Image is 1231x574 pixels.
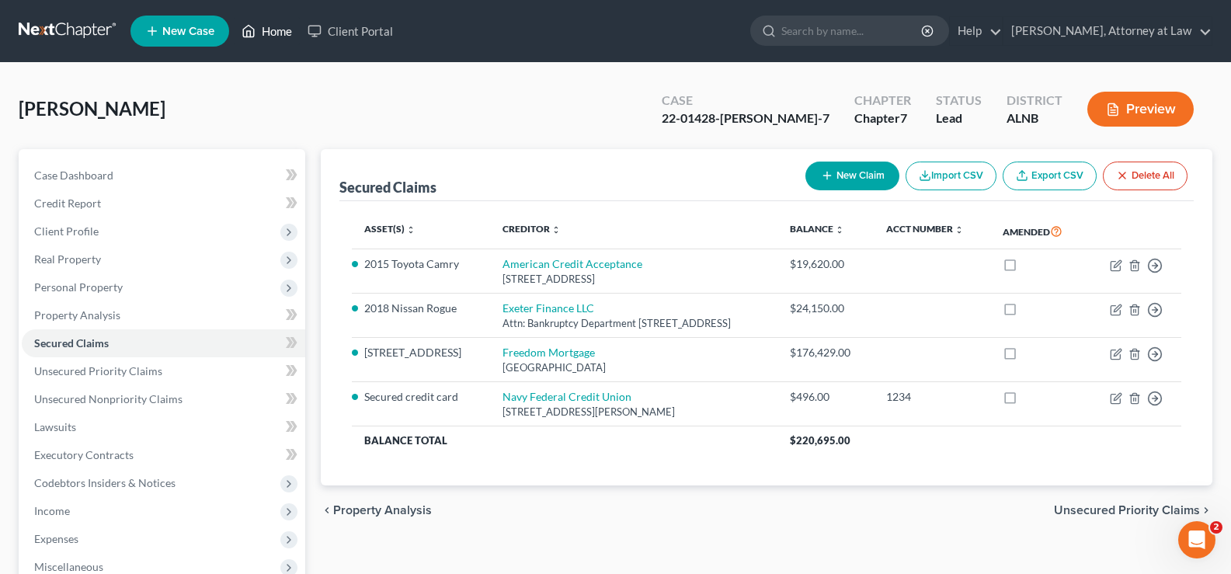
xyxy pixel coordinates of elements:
[1054,504,1200,517] span: Unsecured Priority Claims
[34,532,78,545] span: Expenses
[790,434,850,447] span: $220,695.00
[333,504,432,517] span: Property Analysis
[34,224,99,238] span: Client Profile
[835,225,844,235] i: unfold_more
[34,504,70,517] span: Income
[502,346,595,359] a: Freedom Mortgage
[34,560,103,573] span: Miscellaneous
[886,223,964,235] a: Acct Number unfold_more
[805,162,899,190] button: New Claim
[34,169,113,182] span: Case Dashboard
[364,345,478,360] li: [STREET_ADDRESS]
[950,17,1002,45] a: Help
[790,223,844,235] a: Balance unfold_more
[34,364,162,377] span: Unsecured Priority Claims
[19,97,165,120] span: [PERSON_NAME]
[1178,521,1215,558] iframe: Intercom live chat
[321,504,432,517] button: chevron_left Property Analysis
[502,316,765,331] div: Attn: Bankruptcy Department [STREET_ADDRESS]
[502,390,631,403] a: Navy Federal Credit Union
[502,360,765,375] div: [GEOGRAPHIC_DATA]
[886,389,978,405] div: 1234
[22,329,305,357] a: Secured Claims
[955,225,964,235] i: unfold_more
[854,110,911,127] div: Chapter
[1003,17,1212,45] a: [PERSON_NAME], Attorney at Law
[339,178,436,197] div: Secured Claims
[502,223,561,235] a: Creditor unfold_more
[364,301,478,316] li: 2018 Nissan Rogue
[34,448,134,461] span: Executory Contracts
[790,389,862,405] div: $496.00
[22,441,305,469] a: Executory Contracts
[502,257,642,270] a: American Credit Acceptance
[990,214,1087,249] th: Amended
[1087,92,1194,127] button: Preview
[936,92,982,110] div: Status
[34,308,120,322] span: Property Analysis
[300,17,401,45] a: Client Portal
[34,420,76,433] span: Lawsuits
[1007,110,1062,127] div: ALNB
[662,92,829,110] div: Case
[22,413,305,441] a: Lawsuits
[790,256,862,272] div: $19,620.00
[22,162,305,190] a: Case Dashboard
[502,272,765,287] div: [STREET_ADDRESS]
[34,280,123,294] span: Personal Property
[22,190,305,217] a: Credit Report
[22,301,305,329] a: Property Analysis
[364,223,416,235] a: Asset(s) unfold_more
[1003,162,1097,190] a: Export CSV
[364,256,478,272] li: 2015 Toyota Camry
[34,336,109,350] span: Secured Claims
[34,476,176,489] span: Codebtors Insiders & Notices
[502,405,765,419] div: [STREET_ADDRESS][PERSON_NAME]
[662,110,829,127] div: 22-01428-[PERSON_NAME]-7
[1103,162,1188,190] button: Delete All
[1200,504,1212,517] i: chevron_right
[936,110,982,127] div: Lead
[234,17,300,45] a: Home
[22,357,305,385] a: Unsecured Priority Claims
[406,225,416,235] i: unfold_more
[1054,504,1212,517] button: Unsecured Priority Claims chevron_right
[1007,92,1062,110] div: District
[34,197,101,210] span: Credit Report
[1210,521,1222,534] span: 2
[22,385,305,413] a: Unsecured Nonpriority Claims
[781,16,923,45] input: Search by name...
[900,110,907,125] span: 7
[321,504,333,517] i: chevron_left
[502,301,594,315] a: Exeter Finance LLC
[790,301,862,316] div: $24,150.00
[162,26,214,37] span: New Case
[790,345,862,360] div: $176,429.00
[34,252,101,266] span: Real Property
[352,426,777,454] th: Balance Total
[34,392,183,405] span: Unsecured Nonpriority Claims
[551,225,561,235] i: unfold_more
[906,162,996,190] button: Import CSV
[854,92,911,110] div: Chapter
[364,389,478,405] li: Secured credit card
